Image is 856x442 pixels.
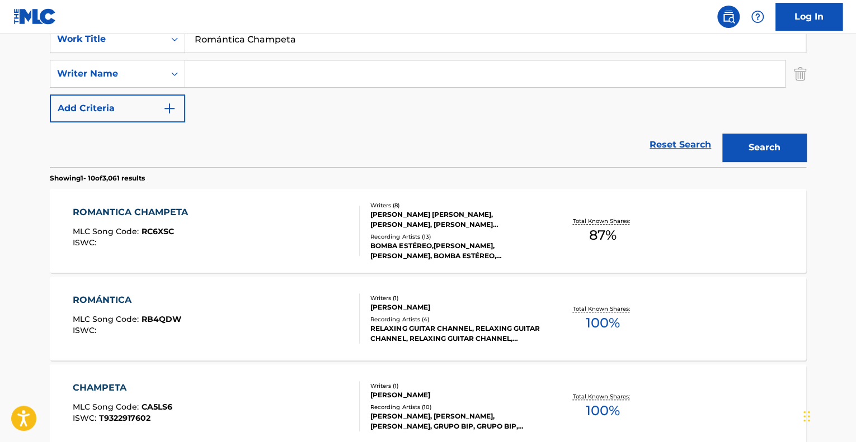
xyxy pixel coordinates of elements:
[50,94,185,122] button: Add Criteria
[751,10,764,23] img: help
[370,241,539,261] div: BOMBA ESTÉREO,[PERSON_NAME],[PERSON_NAME], BOMBA ESTÉREO, [PERSON_NAME], BUSY TWIST, BOMBA ESTÉRE...
[73,381,172,395] div: CHAMPETA
[722,134,806,161] button: Search
[50,25,806,167] form: Search Form
[370,294,539,302] div: Writers ( 1 )
[644,132,717,157] a: Reset Search
[73,413,99,423] span: ISWC :
[73,325,99,335] span: ISWC :
[722,10,735,23] img: search
[57,32,158,46] div: Work Title
[717,6,740,28] a: Public Search
[370,390,539,400] div: [PERSON_NAME]
[370,232,539,241] div: Recording Artists ( 13 )
[803,400,810,433] div: Drag
[73,226,142,236] span: MLC Song Code :
[370,382,539,390] div: Writers ( 1 )
[746,6,769,28] div: Help
[794,60,806,88] img: Delete Criterion
[50,189,806,273] a: ROMANTICA CHAMPETAMLC Song Code:RC6XSCISWC:Writers (8)[PERSON_NAME] [PERSON_NAME], [PERSON_NAME],...
[73,293,181,307] div: ROMÁNTICA
[572,217,632,225] p: Total Known Shares:
[800,388,856,442] iframe: Chat Widget
[50,173,145,183] p: Showing 1 - 10 of 3,061 results
[370,324,539,344] div: RELAXING GUITAR CHANNEL, RELAXING GUITAR CHANNEL, RELAXING GUITAR CHANNEL, RELAXING GUITAR CHANNEL
[370,403,539,411] div: Recording Artists ( 10 )
[99,413,150,423] span: T9322917602
[775,3,843,31] a: Log In
[589,225,616,245] span: 87 %
[142,314,181,324] span: RB4QDW
[57,67,158,80] div: Writer Name
[73,237,99,248] span: ISWC :
[73,206,194,219] div: ROMANTICA CHAMPETA
[572,305,632,313] p: Total Known Shares:
[163,102,176,115] img: 9d2ae6d4665cec9f34b9.svg
[50,277,806,360] a: ROMÁNTICAMLC Song Code:RB4QDWISWC:Writers (1)[PERSON_NAME]Recording Artists (4)RELAXING GUITAR CH...
[370,201,539,210] div: Writers ( 8 )
[73,314,142,324] span: MLC Song Code :
[370,411,539,431] div: [PERSON_NAME], [PERSON_NAME], [PERSON_NAME], GRUPO BIP, GRUPO BIP, [PERSON_NAME], [PERSON_NAME], ...
[73,402,142,412] span: MLC Song Code :
[370,315,539,324] div: Recording Artists ( 4 )
[370,302,539,312] div: [PERSON_NAME]
[585,401,619,421] span: 100 %
[572,392,632,401] p: Total Known Shares:
[13,8,57,25] img: MLC Logo
[142,402,172,412] span: CA5LS6
[585,313,619,333] span: 100 %
[142,226,174,236] span: RC6XSC
[370,210,539,230] div: [PERSON_NAME] [PERSON_NAME], [PERSON_NAME], [PERSON_NAME] [PERSON_NAME] [PERSON_NAME], [PERSON_NA...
